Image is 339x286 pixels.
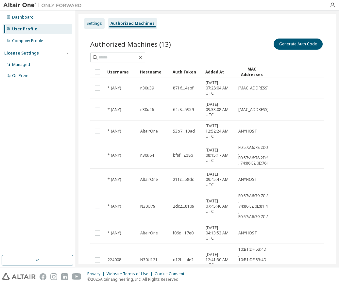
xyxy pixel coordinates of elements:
[206,199,232,214] span: [DATE] 07:45:46 AM UTC
[140,177,158,182] span: AltairOne
[140,86,154,91] span: n30u39
[238,107,269,112] span: [MAC_ADDRESS]
[173,107,194,112] span: 64c8...5959
[155,271,188,277] div: Cookie Consent
[206,80,232,96] span: [DATE] 07:28:04 AM UTC
[140,204,155,209] span: N30U79
[12,73,28,78] div: On Prem
[238,247,272,273] span: 10:B1:DF:53:4D:9C , 10:B1:DF:53:4D:9B , 7C:57:58:5E:0F:D6
[206,123,232,139] span: [DATE] 12:52:24 AM UTC
[206,225,232,241] span: [DATE] 04:13:52 AM UTC
[87,271,107,277] div: Privacy
[108,257,121,262] span: 224008
[12,15,34,20] div: Dashboard
[4,51,39,56] div: License Settings
[206,252,232,268] span: [DATE] 12:41:30 AM UTC
[50,273,57,280] img: instagram.svg
[140,67,167,77] div: Hostname
[108,129,121,134] span: * (ANY)
[238,66,265,77] div: MAC Addresses
[173,177,194,182] span: 211c...58dc
[87,277,188,282] p: © 2025 Altair Engineering, Inc. All Rights Reserved.
[238,129,257,134] span: ANYHOST
[87,21,102,26] div: Settings
[90,40,171,49] span: Authorized Machines (13)
[238,193,272,219] span: F0:57:A6:79:7C:AE , 74:86:E2:0E:81:4C , F0:57:A6:79:7C:AA
[173,257,194,262] span: d12f...a4e2
[238,145,272,166] span: F0:57:A6:78:2D:96 , F0:57:A6:78:2D:9A , 74:86:E2:0E:76:E7
[173,230,194,236] span: f06d...17e0
[110,21,155,26] div: Authorized Machines
[108,204,121,209] span: * (ANY)
[12,62,30,67] div: Managed
[107,67,135,77] div: Username
[108,86,121,91] span: * (ANY)
[173,129,195,134] span: 53b7...13ad
[238,86,269,91] span: [MAC_ADDRESS]
[140,129,158,134] span: AltairOne
[108,153,121,158] span: * (ANY)
[140,230,158,236] span: AltairOne
[206,148,232,163] span: [DATE] 08:15:17 AM UTC
[238,177,257,182] span: ANYHOST
[61,273,68,280] img: linkedin.svg
[140,257,158,262] span: N30U121
[108,107,121,112] span: * (ANY)
[206,172,232,187] span: [DATE] 09:45:47 AM UTC
[173,204,194,209] span: 2dc2...8109
[173,67,200,77] div: Auth Token
[140,107,154,112] span: n30u26
[2,273,36,280] img: altair_logo.svg
[107,271,155,277] div: Website Terms of Use
[205,67,233,77] div: Added At
[274,39,323,50] button: Generate Auth Code
[173,86,194,91] span: 8716...4ebf
[12,38,43,43] div: Company Profile
[173,153,193,158] span: bf9f...2b8b
[140,153,154,158] span: n30u64
[40,273,46,280] img: facebook.svg
[108,230,121,236] span: * (ANY)
[3,2,85,8] img: Altair One
[206,102,232,118] span: [DATE] 09:33:08 AM UTC
[238,230,257,236] span: ANYHOST
[72,273,81,280] img: youtube.svg
[12,26,37,32] div: User Profile
[108,177,121,182] span: * (ANY)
